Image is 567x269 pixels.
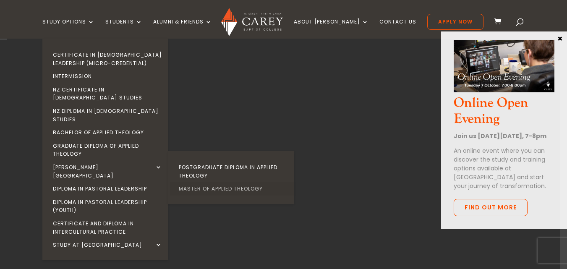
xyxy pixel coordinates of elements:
[153,19,212,39] a: Alumni & Friends
[44,217,170,238] a: Certificate and Diploma in Intercultural Practice
[427,14,483,30] a: Apply Now
[454,85,554,95] a: Online Open Evening Oct 2025
[44,104,170,126] a: NZ Diploma in [DEMOGRAPHIC_DATA] Studies
[454,132,546,140] strong: Join us [DATE][DATE], 7-8pm
[44,126,170,139] a: Bachelor of Applied Theology
[105,19,142,39] a: Students
[454,40,554,93] img: Online Open Evening Oct 2025
[294,19,368,39] a: About [PERSON_NAME]
[379,19,416,39] a: Contact Us
[44,182,170,196] a: Diploma in Pastoral Leadership
[556,34,564,42] button: Close
[454,146,554,191] p: An online event where you can discover the study and training options available at [GEOGRAPHIC_DA...
[170,182,296,196] a: Master of Applied Theology
[42,19,94,39] a: Study Options
[454,95,554,132] h3: Online Open Evening
[44,48,170,70] a: Certificate in [DEMOGRAPHIC_DATA] Leadership (Micro-credential)
[44,139,170,161] a: Graduate Diploma of Applied Theology
[44,238,170,252] a: Study at [GEOGRAPHIC_DATA]
[454,199,528,217] a: Find out more
[44,83,170,104] a: NZ Certificate in [DEMOGRAPHIC_DATA] Studies
[170,161,296,182] a: Postgraduate Diploma in Applied Theology
[44,196,170,217] a: Diploma in Pastoral Leadership (Youth)
[44,70,170,83] a: Intermission
[221,8,283,36] img: Carey Baptist College
[44,161,170,182] a: [PERSON_NAME][GEOGRAPHIC_DATA]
